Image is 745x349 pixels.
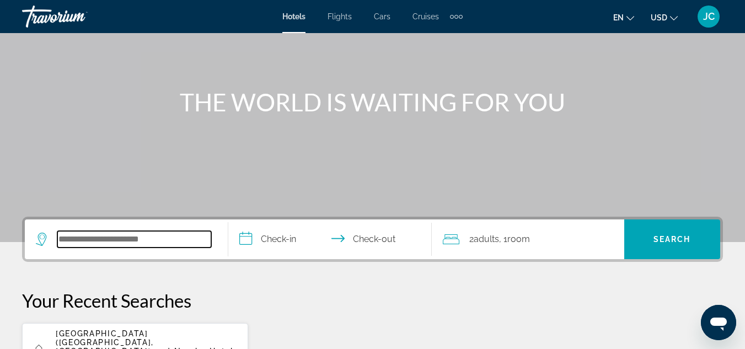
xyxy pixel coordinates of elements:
[22,289,723,312] p: Your Recent Searches
[701,305,736,340] iframe: Botón para iniciar la ventana de mensajería
[613,13,624,22] span: en
[653,235,691,244] span: Search
[469,232,499,247] span: 2
[228,219,432,259] button: Check in and out dates
[703,11,715,22] span: JC
[474,234,499,244] span: Adults
[613,9,634,25] button: Change language
[624,219,720,259] button: Search
[651,9,678,25] button: Change currency
[694,5,723,28] button: User Menu
[25,219,720,259] div: Search widget
[499,232,530,247] span: , 1
[374,12,390,21] a: Cars
[432,219,624,259] button: Travelers: 2 adults, 0 children
[507,234,530,244] span: Room
[282,12,305,21] a: Hotels
[328,12,352,21] a: Flights
[651,13,667,22] span: USD
[412,12,439,21] a: Cruises
[450,8,463,25] button: Extra navigation items
[166,88,580,116] h1: THE WORLD IS WAITING FOR YOU
[22,2,132,31] a: Travorium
